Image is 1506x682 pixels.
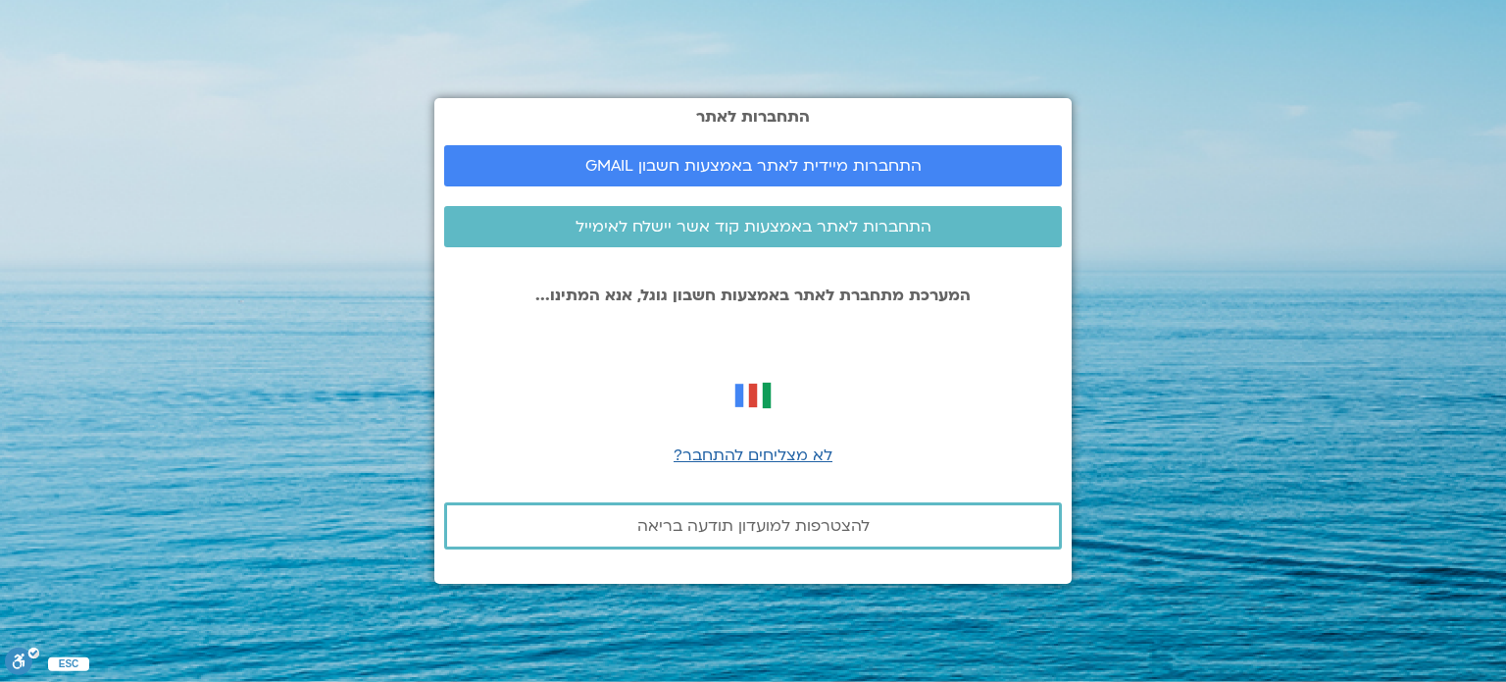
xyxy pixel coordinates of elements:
[674,445,832,466] a: לא מצליחים להתחבר?
[444,108,1062,126] h2: התחברות לאתר
[444,145,1062,186] a: התחברות מיידית לאתר באמצעות חשבון GMAIL
[576,218,931,236] span: התחברות לאתר באמצעות קוד אשר יישלח לאימייל
[444,502,1062,550] a: להצטרפות למועדון תודעה בריאה
[444,206,1062,247] a: התחברות לאתר באמצעות קוד אשר יישלח לאימייל
[637,517,870,535] span: להצטרפות למועדון תודעה בריאה
[585,157,922,175] span: התחברות מיידית לאתר באמצעות חשבון GMAIL
[444,287,1062,304] p: המערכת מתחברת לאתר באמצעות חשבון גוגל, אנא המתינו...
